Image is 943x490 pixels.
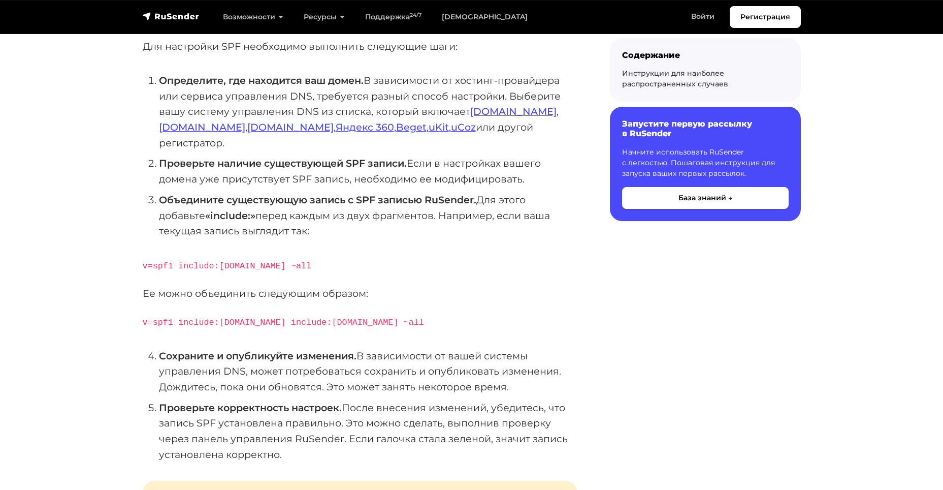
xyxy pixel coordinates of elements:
a: uCoz [451,121,476,133]
a: Ресурсы [294,7,355,27]
li: В зависимости от хостинг-провайдера или сервиса управления DNS, требуется разный способ настройки... [159,73,577,151]
p: Для настройки SPF необходимо выполнить следующие шаги: [143,39,577,54]
a: Beget [396,121,427,133]
a: [DEMOGRAPHIC_DATA] [432,7,538,27]
a: [DOMAIN_NAME] [247,121,334,133]
code: v=spf1 include:[DOMAIN_NAME] ~all [143,261,312,271]
code: v=spf1 include:[DOMAIN_NAME] include:[DOMAIN_NAME] ~all [143,318,424,327]
li: Для этого добавьте перед каждым из двух фрагментов. Например, если ваша текущая запись выглядит так: [159,192,577,239]
strong: Сохраните и опубликуйте изменения. [159,350,356,362]
a: [DOMAIN_NAME] [470,105,557,117]
strong: Проверьте наличие существующей SPF записи. [159,157,407,169]
a: uKit [429,121,449,133]
h6: Запустите первую рассылку в RuSender [622,119,789,138]
p: Начните использовать RuSender с легкостью. Пошаговая инструкция для запуска ваших первых рассылок. [622,147,789,179]
li: Если в настройках вашего домена уже присутствует SPF запись, необходимо ее модифицировать. [159,156,577,187]
img: RuSender [143,11,200,21]
strong: Определите, где находится ваш домен. [159,74,364,86]
p: Ее можно объединить следующим образом: [143,286,577,301]
a: Яндекс 360 [336,121,394,133]
strong: Объедините существующую запись с SPF записью RuSender. [159,194,476,206]
a: Войти [681,6,725,27]
li: После внесения изменений, убедитесь, что запись SPF установлена правильно. Это можно сделать, вып... [159,400,577,463]
a: Запустите первую рассылку в RuSender Начните использовать RuSender с легкостью. Пошаговая инструк... [610,107,801,221]
a: Возможности [213,7,294,27]
sup: 24/7 [410,12,421,18]
a: [DOMAIN_NAME] [159,121,245,133]
strong: «include:» [205,209,255,222]
a: Поддержка24/7 [355,7,432,27]
a: Инструкции для наиболее распространенных случаев [622,69,728,88]
strong: Проверьте корректность настроек. [159,402,342,414]
button: База знаний → [622,187,789,209]
a: Регистрация [730,6,801,28]
li: В зависимости от вашей системы управления DNS, может потребоваться сохранить и опубликовать измен... [159,348,577,395]
div: Содержание [622,50,789,60]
